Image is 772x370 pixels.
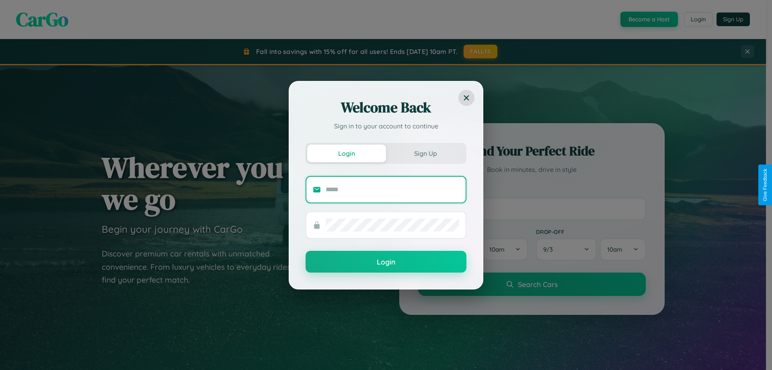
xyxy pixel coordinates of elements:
[307,145,386,162] button: Login
[386,145,465,162] button: Sign Up
[306,251,466,273] button: Login
[762,169,768,201] div: Give Feedback
[306,98,466,117] h2: Welcome Back
[306,121,466,131] p: Sign in to your account to continue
